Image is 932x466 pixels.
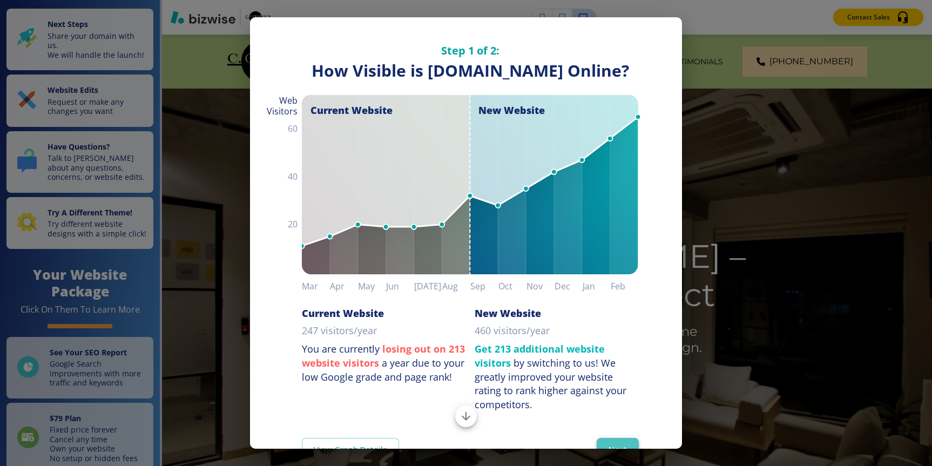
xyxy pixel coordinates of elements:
[302,342,465,369] strong: losing out on 213 website visitors
[302,307,384,320] h6: Current Website
[302,279,330,294] h6: Mar
[386,279,414,294] h6: Jun
[302,342,466,384] p: You are currently a year due to your low Google grade and page rank!
[498,279,526,294] h6: Oct
[526,279,555,294] h6: Nov
[583,279,611,294] h6: Jan
[302,438,399,461] a: View Graph Details
[470,279,498,294] h6: Sep
[358,279,386,294] h6: May
[611,279,639,294] h6: Feb
[302,324,377,338] p: 247 visitors/year
[475,307,541,320] h6: New Website
[442,279,470,294] h6: Aug
[455,406,477,427] button: Scroll to bottom
[475,324,550,338] p: 460 visitors/year
[555,279,583,294] h6: Dec
[330,279,358,294] h6: Apr
[475,342,639,412] p: by switching to us!
[475,356,626,411] div: We greatly improved your website rating to rank higher against your competitors.
[597,438,639,461] button: Next
[414,279,442,294] h6: [DATE]
[475,342,605,369] strong: Get 213 additional website visitors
